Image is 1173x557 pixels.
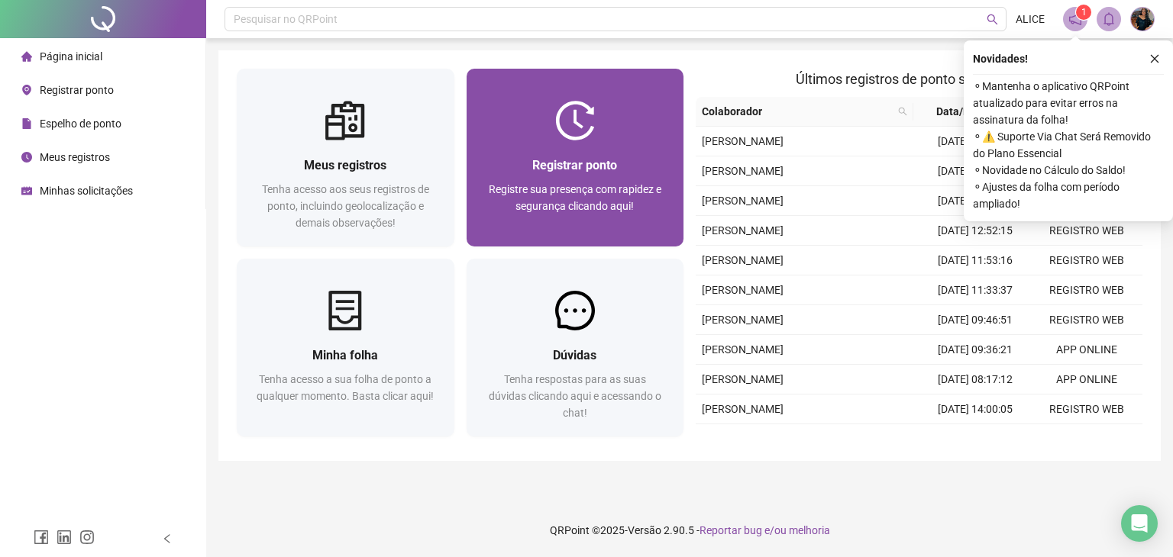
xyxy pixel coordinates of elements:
span: home [21,51,32,62]
span: instagram [79,530,95,545]
span: Tenha respostas para as suas dúvidas clicando aqui e acessando o chat! [489,373,661,419]
span: ⚬ Novidade no Cálculo do Saldo! [973,162,1164,179]
span: search [987,14,998,25]
td: [DATE] 09:36:21 [919,335,1031,365]
span: close [1149,53,1160,64]
span: ALICE [1016,11,1045,27]
span: 1 [1081,7,1087,18]
span: ⚬ ⚠️ Suporte Via Chat Será Removido do Plano Essencial [973,128,1164,162]
span: [PERSON_NAME] [702,195,784,207]
td: [DATE] 11:33:37 [919,275,1031,305]
td: [DATE] 14:00:05 [919,394,1031,424]
span: [PERSON_NAME] [702,373,784,385]
sup: 1 [1076,5,1091,20]
span: bell [1102,12,1116,26]
span: search [898,107,907,116]
span: Novidades ! [973,50,1028,67]
td: [DATE] 13:03:37 [919,424,1031,454]
td: [DATE] 13:02:00 [919,186,1031,216]
span: Minha folha [312,348,378,362]
span: [PERSON_NAME] [702,403,784,415]
span: notification [1068,12,1082,26]
span: Espelho de ponto [40,118,121,130]
span: facebook [34,530,49,545]
span: left [162,533,173,544]
td: [DATE] 09:46:51 [919,305,1031,335]
footer: QRPoint © 2025 - 2.90.5 - [206,504,1173,557]
th: Data/Hora [913,97,1022,127]
span: Minhas solicitações [40,185,133,197]
span: linkedin [57,530,72,545]
span: [PERSON_NAME] [702,224,784,237]
span: [PERSON_NAME] [702,343,784,356]
span: [PERSON_NAME] [702,254,784,266]
span: Tenha acesso aos seus registros de ponto, incluindo geolocalização e demais observações! [262,183,429,229]
td: [DATE] 14:00:46 [919,156,1031,186]
span: Versão [628,524,661,536]
span: Registre sua presença com rapidez e segurança clicando aqui! [489,183,661,212]
span: environment [21,85,32,95]
td: REGISTRO WEB [1031,394,1142,424]
a: Registrar pontoRegistre sua presença com rapidez e segurança clicando aqui! [467,69,684,246]
img: 78791 [1131,8,1154,31]
span: ⚬ Ajustes da folha com período ampliado! [973,179,1164,212]
td: REGISTRO WEB [1031,305,1142,335]
div: Open Intercom Messenger [1121,505,1158,542]
span: Tenha acesso a sua folha de ponto a qualquer momento. Basta clicar aqui! [257,373,434,402]
span: Dúvidas [553,348,596,362]
span: file [21,118,32,129]
td: REGISTRO WEB [1031,424,1142,454]
td: REGISTRO WEB [1031,275,1142,305]
span: Registrar ponto [40,84,114,96]
span: Últimos registros de ponto sincronizados [796,71,1042,87]
td: [DATE] 11:53:16 [919,246,1031,275]
a: Minha folhaTenha acesso a sua folha de ponto a qualquer momento. Basta clicar aqui! [237,259,454,436]
span: Meus registros [304,158,386,172]
a: Meus registrosTenha acesso aos seus registros de ponto, incluindo geolocalização e demais observa... [237,69,454,246]
td: [DATE] 08:08:17 [919,127,1031,156]
span: Registrar ponto [532,158,617,172]
span: search [895,100,910,123]
span: [PERSON_NAME] [702,284,784,296]
span: Meus registros [40,151,110,163]
td: [DATE] 08:17:12 [919,365,1031,394]
span: Data/Hora [919,103,1003,120]
span: ⚬ Mantenha o aplicativo QRPoint atualizado para evitar erros na assinatura da folha! [973,78,1164,128]
span: schedule [21,185,32,196]
td: REGISTRO WEB [1031,246,1142,275]
td: [DATE] 12:52:15 [919,216,1031,246]
span: Página inicial [40,50,102,63]
span: [PERSON_NAME] [702,314,784,326]
td: APP ONLINE [1031,335,1142,365]
span: [PERSON_NAME] [702,135,784,147]
span: Reportar bug e/ou melhoria [700,524,830,536]
td: REGISTRO WEB [1031,216,1142,246]
a: DúvidasTenha respostas para as suas dúvidas clicando aqui e acessando o chat! [467,259,684,436]
span: [PERSON_NAME] [702,165,784,177]
td: APP ONLINE [1031,365,1142,394]
span: Colaborador [702,103,892,120]
span: clock-circle [21,152,32,163]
